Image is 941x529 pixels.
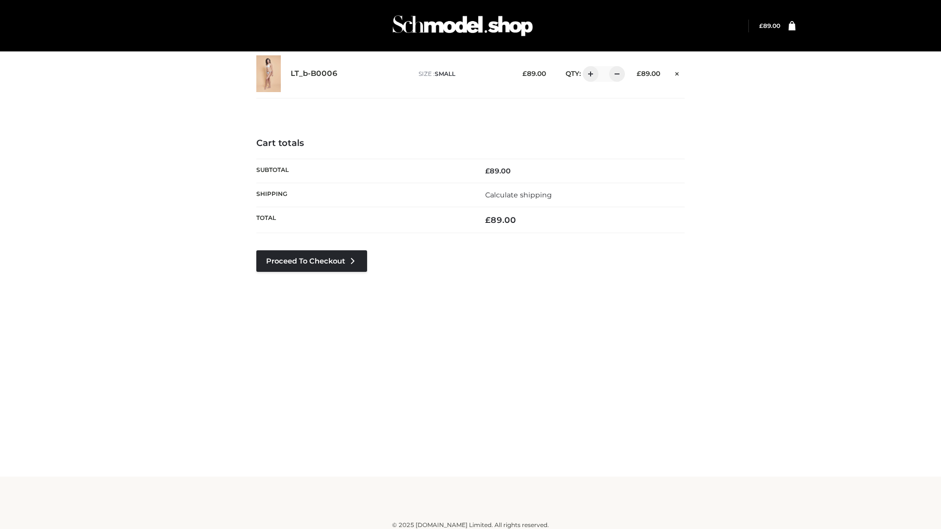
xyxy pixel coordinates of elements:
span: SMALL [435,70,455,77]
span: £ [637,70,641,77]
a: £89.00 [759,22,780,29]
th: Total [256,207,470,233]
div: QTY: [556,66,621,82]
span: £ [485,167,490,175]
a: Calculate shipping [485,191,552,199]
bdi: 89.00 [637,70,660,77]
bdi: 89.00 [485,167,511,175]
p: size : [419,70,507,78]
img: LT_b-B0006 - SMALL [256,55,281,92]
a: Remove this item [670,66,685,79]
th: Subtotal [256,159,470,183]
h4: Cart totals [256,138,685,149]
bdi: 89.00 [522,70,546,77]
span: £ [522,70,527,77]
a: Proceed to Checkout [256,250,367,272]
img: Schmodel Admin 964 [389,6,536,45]
bdi: 89.00 [759,22,780,29]
span: £ [759,22,763,29]
th: Shipping [256,183,470,207]
span: £ [485,215,491,225]
bdi: 89.00 [485,215,516,225]
a: LT_b-B0006 [291,69,338,78]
